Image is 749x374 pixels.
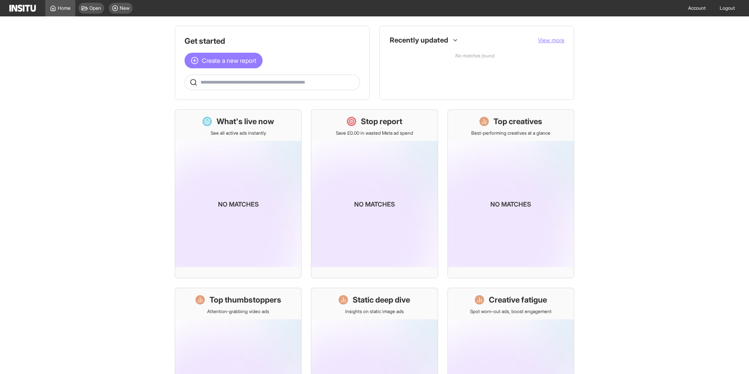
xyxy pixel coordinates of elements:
[538,36,564,44] button: View more
[361,116,402,127] h1: Stop report
[9,5,36,12] img: Logo
[175,141,301,267] img: coming-soon-gradient_kfitwp.png
[58,5,71,11] span: Home
[207,308,269,315] p: Attention-grabbing video ads
[311,141,437,267] img: coming-soon-gradient_kfitwp.png
[211,130,266,136] p: See all active ads instantly
[120,5,130,11] span: New
[490,199,531,209] p: No matches
[185,53,263,68] button: Create a new report
[209,294,281,305] h1: Top thumbstoppers
[218,199,259,209] p: No matches
[448,141,574,267] img: coming-soon-gradient_kfitwp.png
[336,130,413,136] p: Save £0.00 in wasted Meta ad spend
[217,116,274,127] h1: What's live now
[471,130,550,136] p: Best-performing creatives at a glance
[389,48,561,78] p: No matches found.
[447,109,574,278] a: Top creativesBest-performing creatives at a glanceNo matches
[89,5,101,11] span: Open
[175,109,302,278] a: What's live nowSee all active ads instantlyNo matches
[345,308,404,315] p: Insights on static image ads
[311,109,438,278] a: Stop reportSave £0.00 in wasted Meta ad spendNo matches
[353,294,410,305] h1: Static deep dive
[354,199,395,209] p: No matches
[493,116,542,127] h1: Top creatives
[202,56,256,65] span: Create a new report
[538,37,564,43] span: View more
[185,36,360,46] h1: Get started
